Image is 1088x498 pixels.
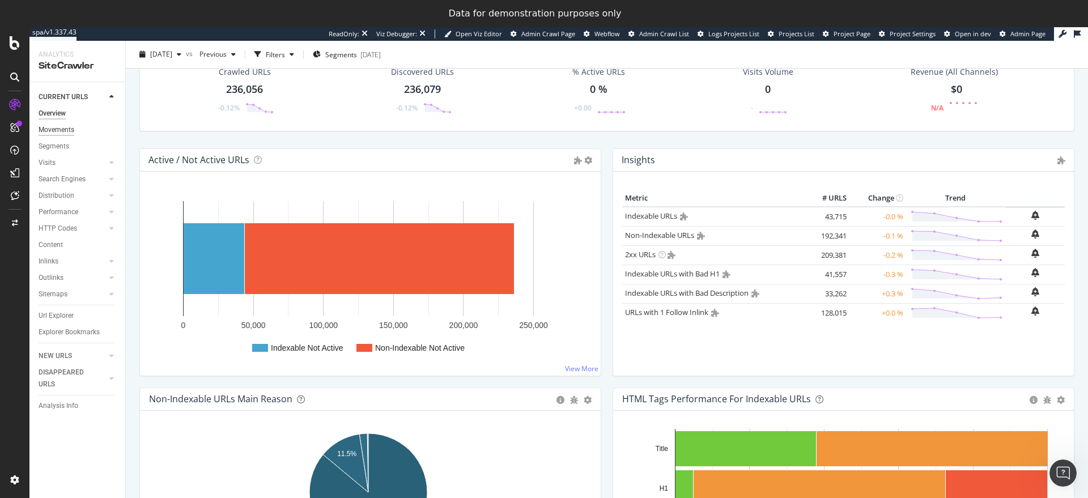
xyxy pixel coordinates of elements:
[39,141,117,152] a: Segments
[622,190,804,207] th: Metric
[39,239,117,251] a: Content
[625,307,708,317] a: URLs with 1 Follow Inlink
[39,367,106,390] a: DISAPPEARED URLS
[804,265,849,284] td: 41,557
[574,103,592,113] div: +0.00
[656,445,669,453] text: Title
[29,27,76,37] div: spa/v1.337.43
[39,141,69,152] div: Segments
[511,29,575,39] a: Admin Crawl Page
[660,484,669,492] text: H1
[325,49,357,59] span: Segments
[698,29,759,39] a: Logs Projects List
[849,303,906,322] td: +0.0 %
[39,310,74,322] div: Url Explorer
[39,124,74,136] div: Movements
[722,270,730,278] i: Admin
[849,265,906,284] td: -0.3 %
[565,364,598,373] a: View More
[804,303,849,322] td: 128,015
[39,206,78,218] div: Performance
[951,82,962,96] span: $0
[804,284,849,303] td: 33,262
[449,321,478,330] text: 200,000
[590,82,607,97] div: 0 %
[148,152,249,168] h4: Active / Not Active URLs
[911,66,998,78] span: Revenue (All Channels)
[39,326,100,338] div: Explorer Bookmarks
[404,82,441,97] div: 236,079
[39,50,116,59] div: Analytics
[39,272,106,284] a: Outlinks
[39,190,106,202] a: Distribution
[39,173,106,185] a: Search Engines
[768,29,814,39] a: Projects List
[39,157,56,169] div: Visits
[39,223,106,235] a: HTTP Codes
[337,450,356,458] text: 11.5%
[622,152,655,168] h4: Insights
[39,350,72,362] div: NEW URLS
[931,103,943,113] div: N/A
[39,91,88,103] div: CURRENT URLS
[29,27,76,41] a: spa/v1.337.43
[379,321,408,330] text: 150,000
[743,66,793,78] div: Visits Volume
[1031,307,1039,316] div: bell-plus
[849,226,906,245] td: -0.1 %
[396,103,418,113] div: -0.12%
[625,211,677,221] a: Indexable URLs
[39,400,117,412] a: Analysis Info
[879,29,936,39] a: Project Settings
[186,48,195,58] span: vs
[309,321,338,330] text: 100,000
[804,226,849,245] td: 192,341
[622,393,811,405] div: HTML Tags Performance for Indexable URLs
[751,290,759,297] i: Admin
[39,190,74,202] div: Distribution
[834,29,870,38] span: Project Page
[584,156,592,164] i: Options
[680,212,688,220] i: Admin
[149,190,588,367] div: A chart.
[849,207,906,227] td: -0.0 %
[751,103,753,113] div: -
[456,29,502,38] span: Open Viz Editor
[594,29,620,38] span: Webflow
[271,343,343,352] text: Indexable Not Active
[181,321,186,330] text: 0
[849,245,906,265] td: -0.2 %
[1031,287,1039,296] div: bell-plus
[711,309,719,317] i: Admin
[849,284,906,303] td: +0.3 %
[823,29,870,39] a: Project Page
[521,29,575,38] span: Admin Crawl Page
[39,223,77,235] div: HTTP Codes
[906,190,1005,207] th: Trend
[1031,229,1039,239] div: bell-plus
[584,29,620,39] a: Webflow
[584,396,592,404] div: gear
[39,206,106,218] a: Performance
[570,396,578,404] div: bug
[1049,459,1077,487] iframe: Intercom live chat
[39,350,106,362] a: NEW URLS
[219,66,271,78] div: Crawled URLs
[572,66,625,78] div: % Active URLs
[195,49,227,59] span: Previous
[39,91,106,103] a: CURRENT URLS
[944,29,991,39] a: Open in dev
[39,288,67,300] div: Sitemaps
[39,310,117,322] a: Url Explorer
[39,256,106,267] a: Inlinks
[519,321,548,330] text: 250,000
[375,343,465,352] text: Non-Indexable Not Active
[1000,29,1045,39] a: Admin Page
[697,232,705,240] i: Admin
[1031,268,1039,277] div: bell-plus
[329,29,359,39] div: ReadOnly:
[266,49,285,59] div: Filters
[804,190,849,207] th: # URLS
[574,156,582,164] i: Admin
[765,82,771,97] div: 0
